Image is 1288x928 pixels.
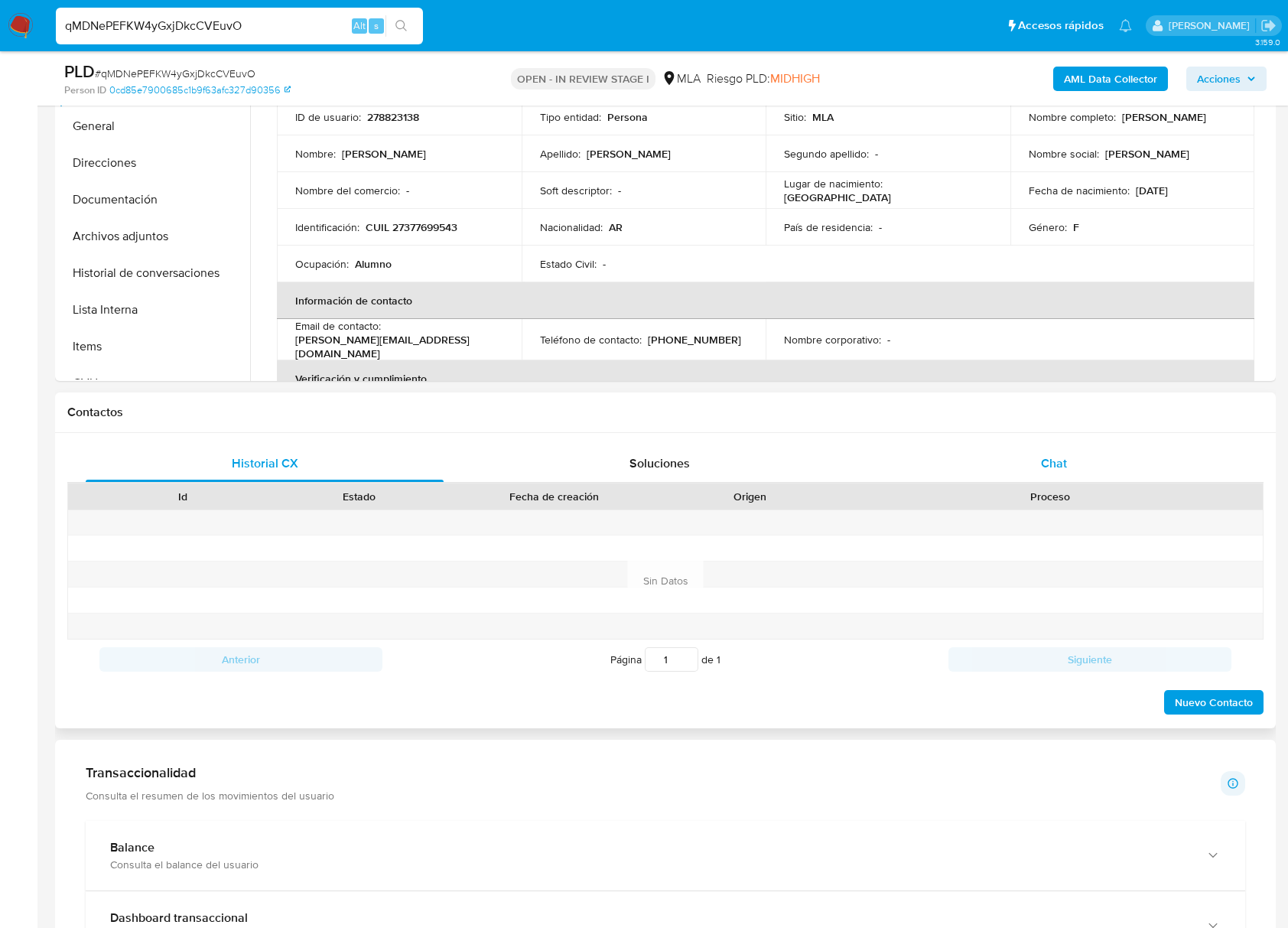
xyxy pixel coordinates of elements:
span: Página de [610,647,720,672]
p: julieta.rodriguez@mercadolibre.com [1169,18,1255,33]
button: Siguiente [948,647,1231,672]
input: Buscar usuario o caso... [56,16,423,36]
p: Email de contacto : [295,319,381,333]
p: Identificación : [295,220,359,234]
div: Fecha de creación [457,489,651,504]
b: Person ID [64,83,106,97]
p: - [875,147,878,161]
div: MLA [662,70,701,87]
span: # qMDNePEFKW4yGxjDkcCVEuvO [95,66,255,81]
th: Verificación y cumplimiento [277,360,1254,397]
a: 0cd85e7900685c1b9f63afc327d90356 [109,83,291,97]
p: Fecha de nacimiento : [1029,184,1130,197]
p: - [406,184,409,197]
div: Estado [281,489,436,504]
p: Estado Civil : [540,257,597,271]
p: Nombre completo : [1029,110,1116,124]
span: Historial CX [232,454,298,472]
button: CVU [59,365,250,402]
button: Historial de conversaciones [59,255,250,291]
p: Soft descriptor : [540,184,612,197]
p: [PERSON_NAME] [1105,147,1189,161]
p: Nacionalidad : [540,220,603,234]
span: Riesgo PLD: [707,70,820,87]
h1: Contactos [67,405,1264,420]
button: Anterior [99,647,382,672]
p: Género : [1029,220,1067,234]
button: Items [59,328,250,365]
p: País de residencia : [784,220,873,234]
p: AR [609,220,623,234]
p: Ocupación : [295,257,349,271]
span: Nuevo Contacto [1175,692,1253,713]
p: 278823138 [367,110,419,124]
p: Sitio : [784,110,806,124]
p: OPEN - IN REVIEW STAGE I [511,68,655,90]
th: Información de contacto [277,282,1254,319]
b: AML Data Collector [1064,67,1157,91]
p: [GEOGRAPHIC_DATA] [784,190,891,204]
b: PLD [64,59,95,83]
p: ID de usuario : [295,110,361,124]
span: Alt [353,18,366,33]
span: MIDHIGH [770,70,820,87]
p: Nombre del comercio : [295,184,400,197]
button: search-icon [385,15,417,37]
p: Tipo entidad : [540,110,601,124]
button: Archivos adjuntos [59,218,250,255]
p: - [603,257,606,271]
button: Direcciones [59,145,250,181]
p: Nombre social : [1029,147,1099,161]
p: Alumno [355,257,392,271]
a: Notificaciones [1119,19,1132,32]
p: MLA [812,110,834,124]
p: [PHONE_NUMBER] [648,333,741,347]
a: Salir [1260,18,1277,34]
p: Nombre corporativo : [784,333,881,347]
p: - [887,333,890,347]
p: F [1073,220,1079,234]
p: [PERSON_NAME][EMAIL_ADDRESS][DOMAIN_NAME] [295,333,497,360]
span: Chat [1041,454,1067,472]
button: General [59,108,250,145]
p: - [618,184,621,197]
p: Lugar de nacimiento : [784,177,883,190]
p: Teléfono de contacto : [540,333,642,347]
div: Id [106,489,260,504]
button: Lista Interna [59,291,250,328]
p: CUIL 27377699543 [366,220,457,234]
span: Soluciones [629,454,690,472]
div: Origen [672,489,827,504]
p: [PERSON_NAME] [1122,110,1206,124]
span: Accesos rápidos [1018,18,1104,34]
p: [PERSON_NAME] [587,147,671,161]
p: [DATE] [1136,184,1168,197]
span: 1 [717,652,720,667]
button: Nuevo Contacto [1164,690,1264,715]
button: Acciones [1186,67,1267,91]
div: Proceso [848,489,1252,504]
button: AML Data Collector [1053,67,1168,91]
span: Acciones [1197,67,1241,91]
span: 3.159.0 [1255,36,1280,48]
button: Documentación [59,181,250,218]
p: Apellido : [540,147,581,161]
p: Segundo apellido : [784,147,869,161]
p: [PERSON_NAME] [342,147,426,161]
p: - [879,220,882,234]
span: s [374,18,379,33]
p: Nombre : [295,147,336,161]
p: Persona [607,110,648,124]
